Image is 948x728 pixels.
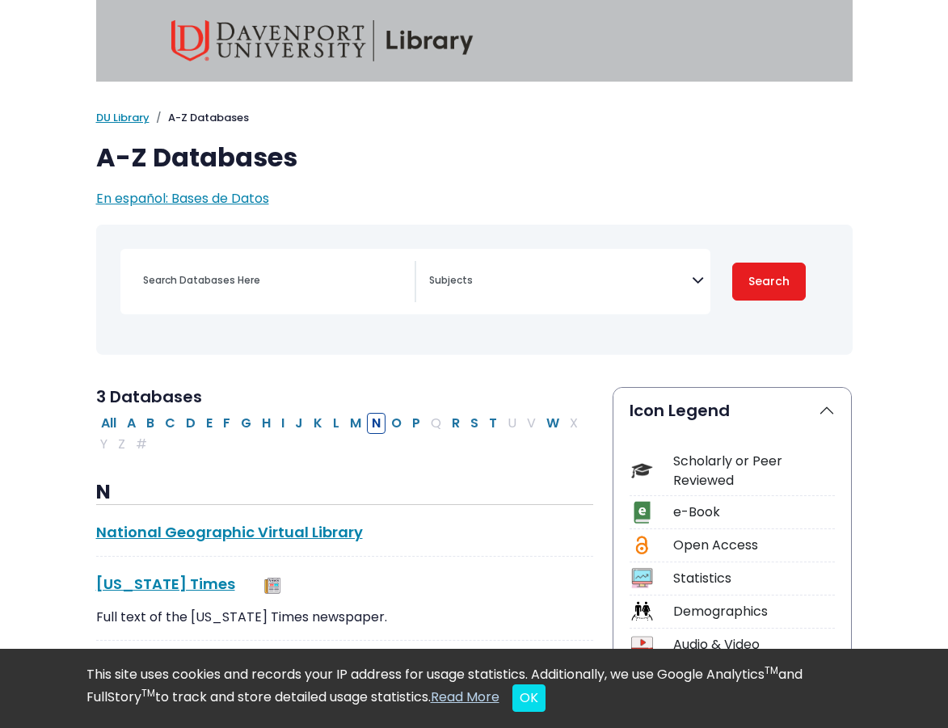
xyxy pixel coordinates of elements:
[673,452,835,490] div: Scholarly or Peer Reviewed
[96,385,202,408] span: 3 Databases
[484,413,502,434] button: Filter Results T
[673,503,835,522] div: e-Book
[160,413,180,434] button: Filter Results C
[264,578,280,594] img: Newspapers
[290,413,308,434] button: Filter Results J
[673,536,835,555] div: Open Access
[765,663,778,677] sup: TM
[171,20,474,61] img: Davenport University Library
[431,688,499,706] a: Read More
[96,189,269,208] a: En español: Bases de Datos
[466,413,483,434] button: Filter Results S
[201,413,217,434] button: Filter Results E
[257,413,276,434] button: Filter Results H
[96,413,121,434] button: All
[309,413,327,434] button: Filter Results K
[631,460,653,482] img: Icon Scholarly or Peer Reviewed
[631,567,653,589] img: Icon Statistics
[673,635,835,654] div: Audio & Video
[673,569,835,588] div: Statistics
[86,665,862,712] div: This site uses cookies and records your IP address for usage statistics. Additionally, we use Goo...
[673,602,835,621] div: Demographics
[631,501,653,523] img: Icon e-Book
[345,413,366,434] button: Filter Results M
[150,110,249,126] li: A-Z Databases
[141,686,155,700] sup: TM
[181,413,200,434] button: Filter Results D
[236,413,256,434] button: Filter Results G
[631,600,653,622] img: Icon Demographics
[96,608,594,627] p: Full text of the [US_STATE] Times newspaper.
[96,574,235,594] a: [US_STATE] Times
[96,225,853,355] nav: Search filters
[141,413,159,434] button: Filter Results B
[512,684,546,712] button: Close
[133,269,415,292] input: Search database by title or keyword
[367,413,386,434] button: Filter Results N
[96,142,853,173] h1: A-Z Databases
[732,263,807,301] button: Submit for Search Results
[218,413,235,434] button: Filter Results F
[447,413,465,434] button: Filter Results R
[96,110,853,126] nav: breadcrumb
[407,413,425,434] button: Filter Results P
[328,413,344,434] button: Filter Results L
[96,110,150,125] a: DU Library
[122,413,141,434] button: Filter Results A
[541,413,564,434] button: Filter Results W
[96,522,363,542] a: National Geographic Virtual Library
[429,276,692,288] textarea: Search
[96,414,584,453] div: Alpha-list to filter by first letter of database name
[96,481,594,505] h3: N
[631,633,653,655] img: Icon Audio & Video
[276,413,289,434] button: Filter Results I
[632,534,652,556] img: Icon Open Access
[613,388,851,433] button: Icon Legend
[386,413,407,434] button: Filter Results O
